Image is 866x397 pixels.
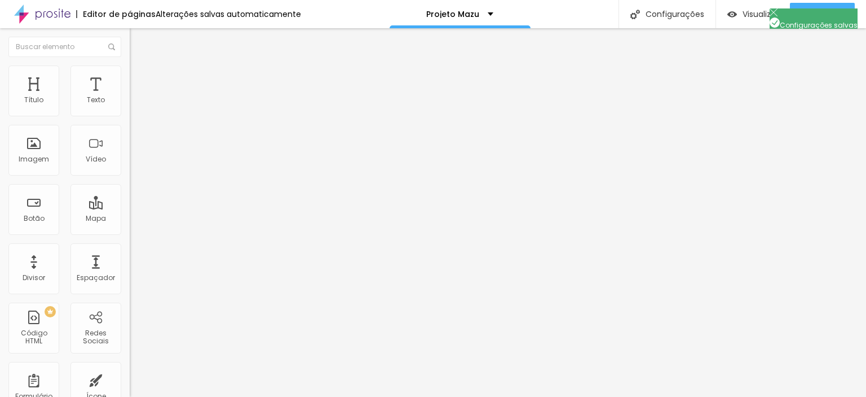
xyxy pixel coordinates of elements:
div: Mapa [86,215,106,223]
img: view-1.svg [727,10,737,19]
div: Editor de páginas [76,10,156,18]
button: Publicar [790,3,855,25]
img: Icone [108,43,115,50]
span: Visualizar [743,10,779,19]
div: Alterações salvas automaticamente [156,10,301,18]
span: Configurações salvas [770,20,858,30]
div: Botão [24,215,45,223]
div: Espaçador [77,274,115,282]
img: Icone [770,18,780,28]
div: Título [24,96,43,104]
img: Icone [630,10,640,19]
p: Projeto Mazu [426,10,479,18]
input: Buscar elemento [8,37,121,57]
div: Texto [87,96,105,104]
button: Visualizar [716,3,790,25]
div: Redes Sociais [73,329,118,346]
div: Divisor [23,274,45,282]
img: Icone [770,8,777,16]
div: Código HTML [11,329,56,346]
div: Imagem [19,155,49,163]
iframe: Editor [130,28,866,397]
div: Vídeo [86,155,106,163]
